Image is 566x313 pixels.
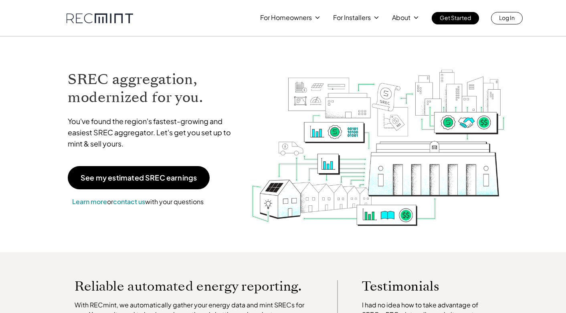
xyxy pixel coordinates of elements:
p: Get Started [440,12,471,23]
a: See my estimated SREC earnings [68,166,210,189]
img: RECmint value cycle [251,48,506,228]
h1: SREC aggregation, modernized for you. [68,70,239,106]
p: You've found the region's fastest-growing and easiest SREC aggregator. Let's get you set up to mi... [68,116,239,149]
p: Testimonials [362,280,481,292]
p: or with your questions [68,197,208,207]
a: Get Started [432,12,479,24]
a: contact us [113,197,145,206]
a: Log In [491,12,523,24]
a: Learn more [72,197,107,206]
p: For Installers [333,12,371,23]
p: Reliable automated energy reporting. [75,280,313,292]
p: About [392,12,410,23]
p: For Homeowners [260,12,312,23]
p: See my estimated SREC earnings [81,174,197,181]
p: Log In [499,12,515,23]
